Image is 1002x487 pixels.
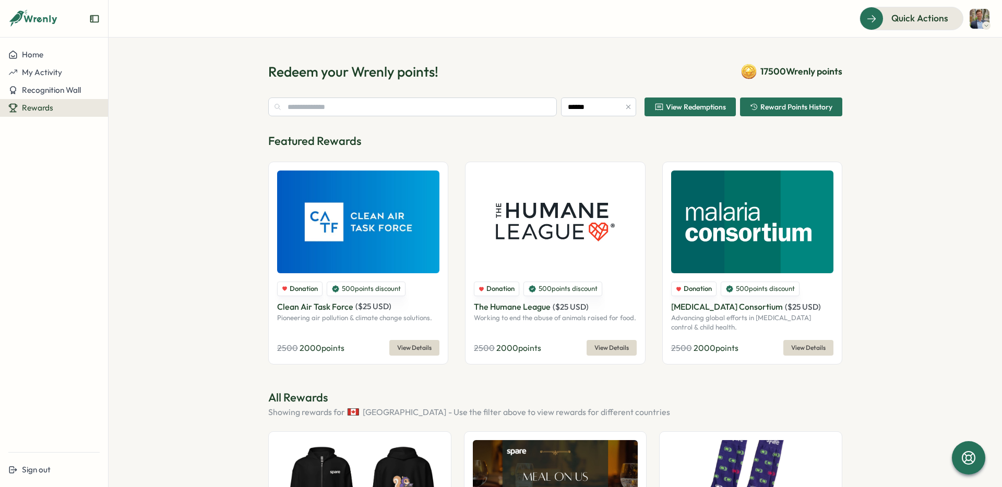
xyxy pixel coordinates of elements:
p: Pioneering air pollution & climate change solutions. [277,313,439,323]
p: All Rewards [268,389,842,406]
img: Clean Air Task Force [277,171,439,273]
p: Clean Air Task Force [277,300,353,313]
span: My Activity [22,67,62,77]
button: View Redemptions [645,98,736,116]
span: Recognition Wall [22,85,81,95]
p: Working to end the abuse of animals raised for food. [474,313,636,323]
button: View Details [389,340,439,356]
span: ( $ 25 USD ) [553,302,589,312]
button: Expand sidebar [89,14,100,24]
p: Advancing global efforts in [MEDICAL_DATA] control & child health. [671,313,833,332]
img: Oskar Dunklee [970,9,989,29]
div: 500 points discount [523,282,602,296]
span: Home [22,50,43,59]
p: [MEDICAL_DATA] Consortium [671,300,783,313]
img: Malaria Consortium [671,171,833,273]
button: Reward Points History [740,98,842,116]
button: View Details [587,340,637,356]
span: 2500 [277,343,298,353]
p: Featured Rewards [268,133,842,149]
button: View Details [783,340,833,356]
span: Showing rewards for [268,406,345,419]
span: Reward Points History [760,103,832,111]
p: The Humane League [474,300,551,313]
img: Canada [347,406,360,418]
span: Donation [684,284,712,294]
span: 17500 Wrenly points [760,65,842,78]
button: Quick Actions [860,7,963,30]
img: The Humane League [474,171,636,273]
span: View Details [397,340,432,355]
span: View Details [791,340,826,355]
span: 2000 points [694,343,738,353]
span: - Use the filter above to view rewards for different countries [448,406,670,419]
span: 2500 [474,343,495,353]
span: 2000 points [496,343,541,353]
span: Donation [290,284,318,294]
span: 2500 [671,343,692,353]
div: 500 points discount [327,282,405,296]
span: Quick Actions [891,11,948,25]
span: View Details [594,340,629,355]
span: 2000 points [300,343,344,353]
span: View Redemptions [666,103,726,111]
span: [GEOGRAPHIC_DATA] [363,406,446,419]
h1: Redeem your Wrenly points! [268,63,438,81]
span: ( $ 25 USD ) [785,302,821,312]
span: Donation [486,284,515,294]
span: ( $ 25 USD ) [355,301,391,311]
span: Rewards [22,103,53,113]
span: Sign out [22,465,51,474]
div: 500 points discount [721,282,800,296]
